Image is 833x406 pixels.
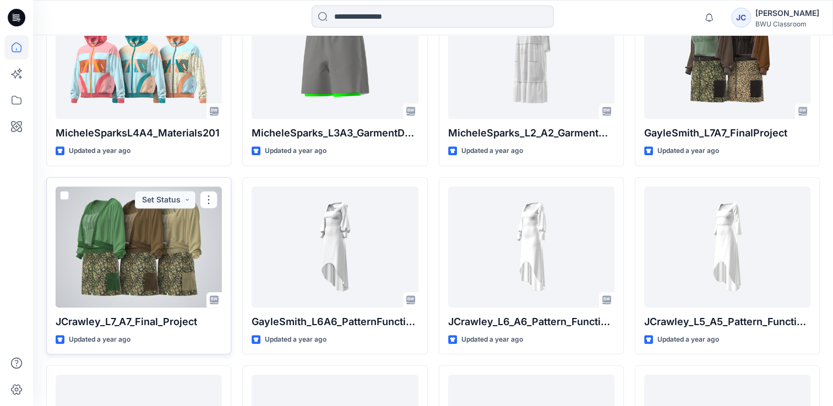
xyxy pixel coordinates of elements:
div: [PERSON_NAME] [755,7,819,20]
p: Updated a year ago [657,334,719,345]
p: Updated a year ago [265,334,326,345]
p: JCrawley_L5_A5_Pattern_Functions_Pt1 [644,314,810,330]
p: Updated a year ago [69,334,130,345]
p: JCrawley_L7_A7_Final_Project [56,314,222,330]
div: JC [731,8,751,28]
p: Updated a year ago [461,145,523,157]
a: JCrawley_L5_A5_Pattern_Functions_Pt1 [644,186,810,308]
p: Updated a year ago [69,145,130,157]
p: Updated a year ago [265,145,326,157]
p: MicheleSparks_L3A3_GarmentDetails [252,125,418,141]
p: Updated a year ago [461,334,523,345]
p: GayleSmith_L7A7_FinalProject [644,125,810,141]
p: JCrawley_L6_A6_Pattern_Functions_Pt2 [448,314,614,330]
a: JCrawley_L7_A7_Final_Project [56,186,222,308]
p: Updated a year ago [657,145,719,157]
p: MicheleSparksL4A4_Materials201 [56,125,222,141]
p: MicheleSparks_L2_A2_GarmentCreation [448,125,614,141]
a: GayleSmith_L6A6_PatternFunctions Pt.2 [252,186,418,308]
p: GayleSmith_L6A6_PatternFunctions Pt.2 [252,314,418,330]
a: JCrawley_L6_A6_Pattern_Functions_Pt2 [448,186,614,308]
div: BWU Classroom [755,20,819,28]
